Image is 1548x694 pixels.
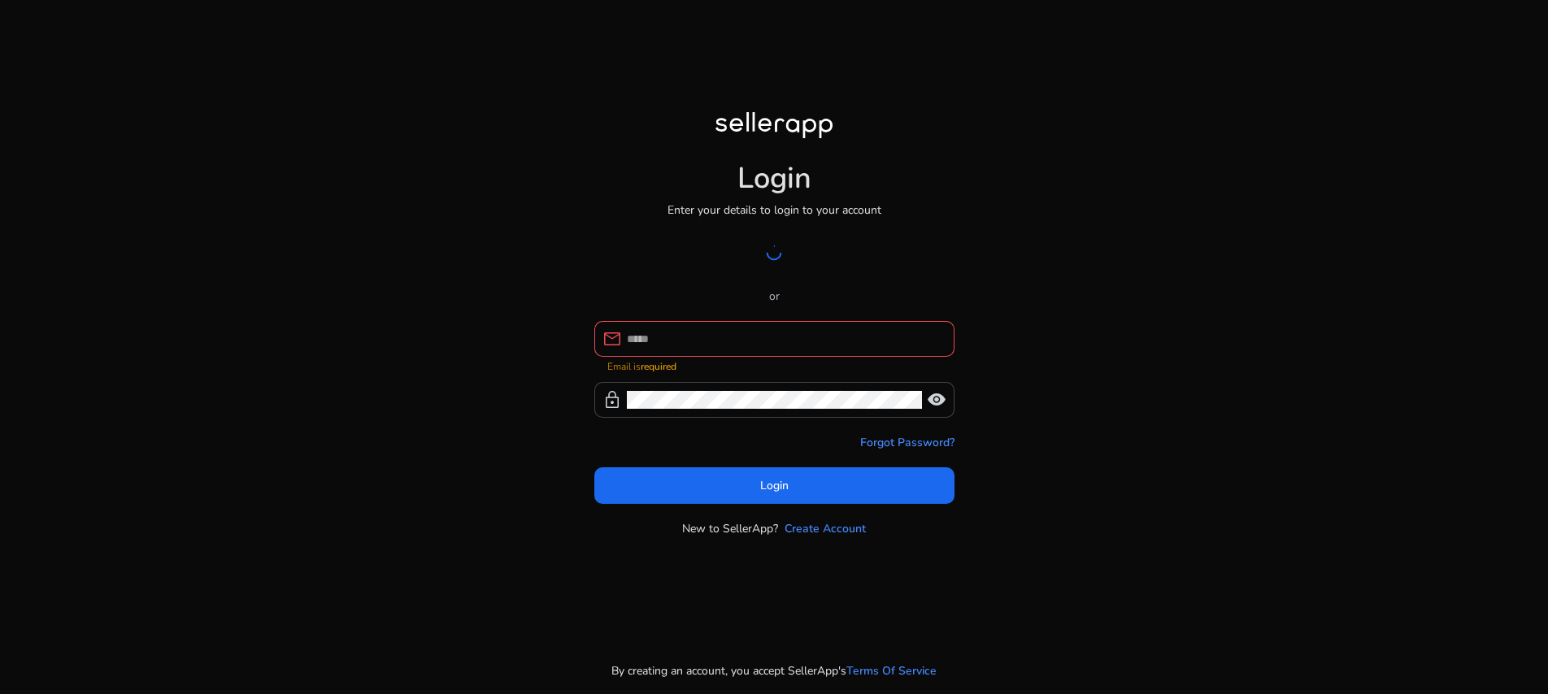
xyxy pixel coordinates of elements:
[785,520,866,537] a: Create Account
[682,520,778,537] p: New to SellerApp?
[846,662,937,679] a: Terms Of Service
[760,477,789,494] span: Login
[607,357,941,374] mat-error: Email is
[641,360,676,373] strong: required
[602,329,622,349] span: mail
[927,390,946,410] span: visibility
[602,390,622,410] span: lock
[594,288,954,305] p: or
[860,434,954,451] a: Forgot Password?
[594,467,954,504] button: Login
[737,161,811,196] h1: Login
[667,202,881,219] p: Enter your details to login to your account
